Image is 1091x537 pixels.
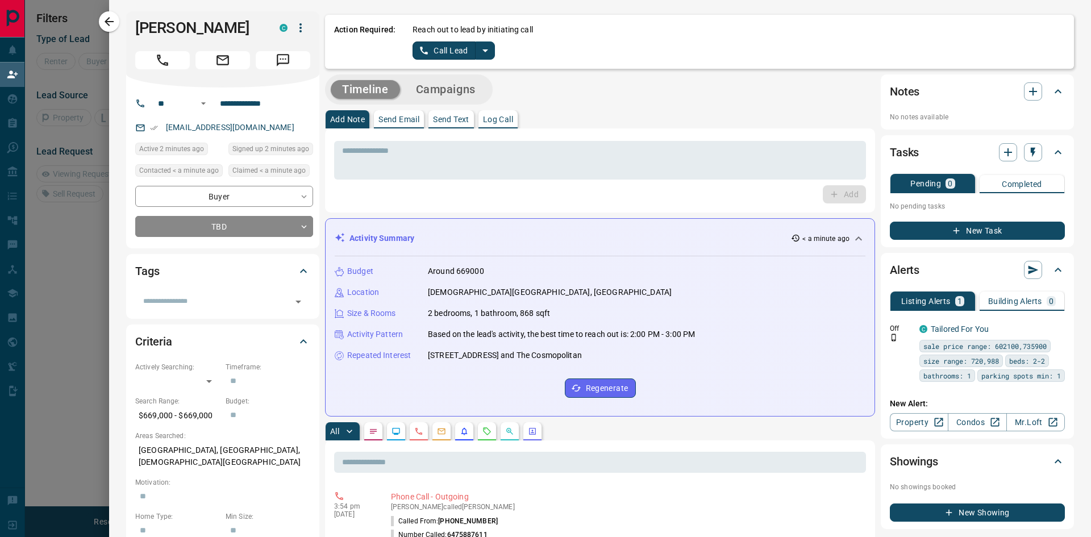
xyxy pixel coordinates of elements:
button: Open [290,294,306,310]
p: New Alert: [890,398,1065,410]
span: Claimed < a minute ago [232,165,306,176]
p: Actively Searching: [135,362,220,372]
svg: Calls [414,427,423,436]
div: condos.ca [280,24,288,32]
div: condos.ca [919,325,927,333]
div: Alerts [890,256,1065,284]
p: Min Size: [226,511,310,522]
svg: Notes [369,427,378,436]
button: Call Lead [413,41,476,60]
p: [DEMOGRAPHIC_DATA][GEOGRAPHIC_DATA], [GEOGRAPHIC_DATA] [428,286,672,298]
p: Phone Call - Outgoing [391,491,861,503]
p: Repeated Interest [347,349,411,361]
a: Tailored For You [931,324,989,334]
h2: Criteria [135,332,172,351]
a: Condos [948,413,1006,431]
p: 0 [1049,297,1053,305]
a: Mr.Loft [1006,413,1065,431]
span: bathrooms: 1 [923,370,971,381]
p: No showings booked [890,482,1065,492]
p: [DATE] [334,510,374,518]
span: beds: 2-2 [1009,355,1045,367]
p: Off [890,323,913,334]
svg: Emails [437,427,446,436]
p: Motivation: [135,477,310,488]
p: Send Email [378,115,419,123]
span: Email [195,51,250,69]
svg: Email Verified [150,124,158,132]
span: sale price range: 602100,735900 [923,340,1047,352]
button: New Task [890,222,1065,240]
svg: Push Notification Only [890,334,898,342]
p: 3:54 pm [334,502,374,510]
span: Call [135,51,190,69]
div: Tags [135,257,310,285]
p: Action Required: [334,24,395,60]
p: Areas Searched: [135,431,310,441]
p: Budget: [226,396,310,406]
svg: Lead Browsing Activity [392,427,401,436]
button: Campaigns [405,80,487,99]
p: [GEOGRAPHIC_DATA], [GEOGRAPHIC_DATA], [DEMOGRAPHIC_DATA][GEOGRAPHIC_DATA] [135,441,310,472]
p: Location [347,286,379,298]
p: Timeframe: [226,362,310,372]
div: Activity Summary< a minute ago [335,228,865,249]
p: 2 bedrooms, 1 bathroom, 868 sqft [428,307,550,319]
span: Signed up 2 minutes ago [232,143,309,155]
p: All [330,427,339,435]
p: [PERSON_NAME] called [PERSON_NAME] [391,503,861,511]
p: 1 [957,297,962,305]
p: Based on the lead's activity, the best time to reach out is: 2:00 PM - 3:00 PM [428,328,695,340]
h2: Tags [135,262,159,280]
div: Sun Aug 17 2025 [228,164,313,180]
p: Size & Rooms [347,307,396,319]
h1: [PERSON_NAME] [135,19,263,37]
svg: Listing Alerts [460,427,469,436]
p: 0 [948,180,952,188]
a: [EMAIL_ADDRESS][DOMAIN_NAME] [166,123,294,132]
svg: Opportunities [505,427,514,436]
div: Sun Aug 17 2025 [135,143,223,159]
h2: Alerts [890,261,919,279]
p: Send Text [433,115,469,123]
span: Contacted < a minute ago [139,165,219,176]
p: Activity Summary [349,232,414,244]
p: Home Type: [135,511,220,522]
p: Building Alerts [988,297,1042,305]
div: Criteria [135,328,310,355]
p: No notes available [890,112,1065,122]
p: Around 669000 [428,265,484,277]
div: Sun Aug 17 2025 [135,164,223,180]
button: Regenerate [565,378,636,398]
p: Reach out to lead by initiating call [413,24,533,36]
h2: Notes [890,82,919,101]
h2: Tasks [890,143,919,161]
h2: Showings [890,452,938,471]
svg: Agent Actions [528,427,537,436]
p: Search Range: [135,396,220,406]
p: No pending tasks [890,198,1065,215]
span: [PHONE_NUMBER] [438,517,498,525]
span: Active 2 minutes ago [139,143,204,155]
span: size range: 720,988 [923,355,999,367]
div: Notes [890,78,1065,105]
p: Called From: [391,516,498,526]
div: Showings [890,448,1065,475]
p: Log Call [483,115,513,123]
button: New Showing [890,503,1065,522]
a: Property [890,413,948,431]
p: Completed [1002,180,1042,188]
div: split button [413,41,495,60]
p: < a minute ago [802,234,850,244]
p: Add Note [330,115,365,123]
div: Sun Aug 17 2025 [228,143,313,159]
p: [STREET_ADDRESS] and The Cosmopolitan [428,349,582,361]
div: Buyer [135,186,313,207]
span: Message [256,51,310,69]
svg: Requests [482,427,492,436]
div: Tasks [890,139,1065,166]
p: Budget [347,265,373,277]
p: $669,000 - $669,000 [135,406,220,425]
p: Pending [910,180,941,188]
p: Listing Alerts [901,297,951,305]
